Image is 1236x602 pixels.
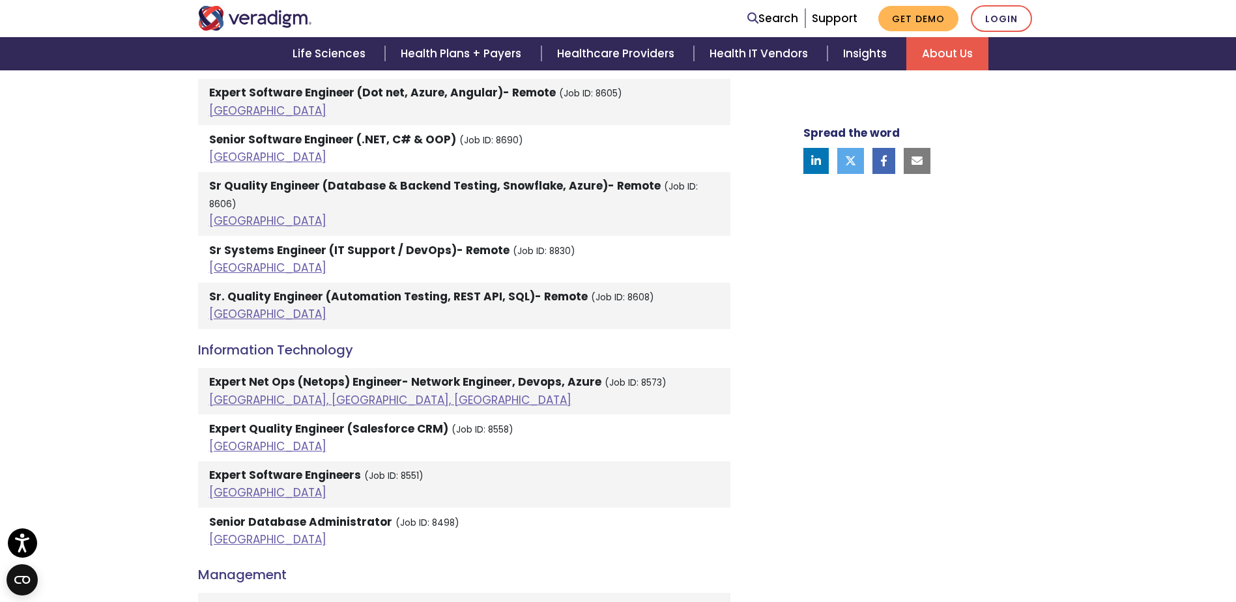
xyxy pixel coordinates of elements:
strong: Senior Database Administrator [209,514,392,530]
small: (Job ID: 8690) [459,134,523,147]
a: About Us [906,37,988,70]
strong: Sr. Quality Engineer (Automation Testing, REST API, SQL)- Remote [209,289,588,304]
a: [GEOGRAPHIC_DATA] [209,103,326,119]
strong: Senior Software Engineer (.NET, C# & OOP) [209,132,456,147]
a: Login [971,5,1032,32]
small: (Job ID: 8830) [513,245,575,257]
small: (Job ID: 8605) [559,87,622,100]
a: Healthcare Providers [541,37,694,70]
small: (Job ID: 8573) [605,377,667,389]
a: Support [812,10,857,26]
a: Health Plans + Payers [385,37,541,70]
a: Life Sciences [277,37,385,70]
a: [GEOGRAPHIC_DATA] [209,532,326,547]
a: [GEOGRAPHIC_DATA] [209,438,326,454]
a: [GEOGRAPHIC_DATA] [209,306,326,322]
button: Open CMP widget [7,564,38,595]
a: Health IT Vendors [694,37,827,70]
strong: Expert Quality Engineer (Salesforce CRM) [209,421,448,437]
strong: Sr Systems Engineer (IT Support / DevOps)- Remote [209,242,510,258]
a: [GEOGRAPHIC_DATA] [209,149,326,165]
img: Veradigm logo [198,6,312,31]
small: (Job ID: 8551) [364,470,424,482]
small: (Job ID: 8558) [452,423,513,436]
a: [GEOGRAPHIC_DATA], [GEOGRAPHIC_DATA], [GEOGRAPHIC_DATA] [209,392,571,408]
small: (Job ID: 8608) [591,291,654,304]
small: (Job ID: 8498) [395,517,459,529]
a: Search [747,10,798,27]
strong: Expert Software Engineers [209,467,361,483]
a: Get Demo [878,6,958,31]
a: [GEOGRAPHIC_DATA] [209,213,326,229]
h4: Information Technology [198,342,730,358]
strong: Spread the word [803,125,900,141]
h4: Management [198,567,730,582]
a: Insights [827,37,906,70]
strong: Expert Net Ops (Netops) Engineer- Network Engineer, Devops, Azure [209,374,601,390]
strong: Expert Software Engineer (Dot net, Azure, Angular)- Remote [209,85,556,100]
a: [GEOGRAPHIC_DATA] [209,260,326,276]
a: [GEOGRAPHIC_DATA] [209,485,326,500]
strong: Sr Quality Engineer (Database & Backend Testing, Snowflake, Azure)- Remote [209,178,661,193]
